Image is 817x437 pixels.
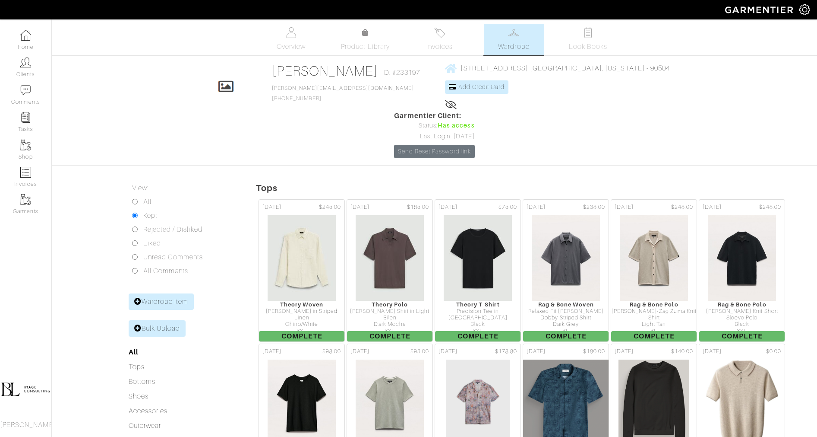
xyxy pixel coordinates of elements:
span: [STREET_ADDRESS] [GEOGRAPHIC_DATA], [US_STATE] - 90504 [461,64,670,72]
div: XXL [259,328,344,335]
img: orders-27d20c2124de7fd6de4e0e44c1d41de31381a507db9b33961299e4e07d508b8c.svg [434,27,445,38]
span: [DATE] [615,348,634,356]
a: Shoes [129,392,148,400]
span: $238.00 [583,203,605,211]
a: Bottoms [129,378,155,386]
span: $248.00 [759,203,781,211]
span: [DATE] [703,348,722,356]
span: $95.00 [410,348,429,356]
img: reminder-icon-8004d30b9f0a5d33ae49ab947aed9ed385cf756f9e5892f1edd6e32f2345188e.png [20,112,31,123]
span: Add Credit Card [458,83,505,90]
span: $75.00 [498,203,517,211]
a: Tops [129,363,145,371]
label: Rejected / Disliked [143,224,202,235]
span: Complete [347,331,432,341]
span: $178.80 [495,348,517,356]
span: $180.00 [583,348,605,356]
div: Rag & Bone Polo [611,301,697,308]
div: XXL [435,328,520,335]
div: Dark Grey [523,321,609,328]
label: All [143,197,151,207]
span: [PHONE_NUMBER] [272,85,414,102]
div: [PERSON_NAME] in Striped Linen [259,308,344,322]
a: [DATE] $245.00 Theory Woven [PERSON_NAME] in Striped Linen Chino/White XXL Complete [258,198,346,343]
span: Wardrobe [498,41,529,52]
span: [DATE] [615,203,634,211]
label: View: [132,183,148,193]
span: $140.00 [671,348,693,356]
div: [PERSON_NAME]-Zag Zuma Knit Shirt [611,308,697,322]
img: jzM3uKX158MM461JkWM71HXz [267,215,336,301]
a: Wardrobe [484,24,544,55]
a: Accessories [129,407,168,415]
div: Chino/White [259,321,344,328]
a: [DATE] $185.00 Theory Polo [PERSON_NAME] Shirt in Light Bilen Dark Mocha XXL Complete [346,198,434,343]
a: Invoices [410,24,470,55]
div: Theory Woven [259,301,344,308]
label: Liked [143,238,161,249]
span: [DATE] [527,348,546,356]
span: Product Library [341,41,390,52]
span: [DATE] [262,348,281,356]
div: Status: [394,121,474,131]
div: Black [699,321,785,328]
span: Invoices [426,41,453,52]
div: Black [435,321,520,328]
div: [PERSON_NAME] Shirt in Light Bilen [347,308,432,322]
img: todo-9ac3debb85659649dc8f770b8b6100bb5dab4b48dedcbae339e5042a72dfd3cc.svg [583,27,593,38]
span: Has access [438,121,475,131]
span: $0.00 [766,348,781,356]
span: $245.00 [319,203,341,211]
span: [DATE] [350,348,369,356]
div: Last Login: [DATE] [394,132,474,141]
a: Bulk Upload [129,320,186,337]
div: Rag & Bone Polo [699,301,785,308]
img: dashboard-icon-dbcd8f5a0b271acd01030246c82b418ddd0df26cd7fceb0bd07c9910d44c42f6.png [20,30,31,41]
a: Send Reset Password link [394,145,474,158]
a: Overview [261,24,322,55]
div: Dark Mocha [347,321,432,328]
a: Add Credit Card [445,80,508,94]
a: [DATE] $75.00 Theory T-Shirt Precision Tee in [GEOGRAPHIC_DATA] Black XXL Complete [434,198,522,343]
div: Rag & Bone Woven [523,301,609,308]
span: Look Books [569,41,607,52]
div: XXL [699,328,785,335]
span: ID: #233197 [382,67,420,78]
img: garments-icon-b7da505a4dc4fd61783c78ac3ca0ef83fa9d6f193b1c9dc38574b1d14d53ca28.png [20,140,31,150]
span: [DATE] [350,203,369,211]
span: Complete [699,331,785,341]
div: XL [611,328,697,335]
img: garments-icon-b7da505a4dc4fd61783c78ac3ca0ef83fa9d6f193b1c9dc38574b1d14d53ca28.png [20,194,31,205]
img: gear-icon-white-bd11855cb880d31180b6d7d6211b90ccbf57a29d726f0c71d8c61bd08dd39cc2.png [799,4,810,15]
img: 4dRSYa6pHkzFa3p4vNk9pdhu [355,215,424,301]
a: [DATE] $248.00 Rag & Bone Polo [PERSON_NAME]-Zag Zuma Knit Shirt Light Tan XL Complete [610,198,698,343]
a: [DATE] $238.00 Rag & Bone Woven Relaxed Fit [PERSON_NAME] Dobby Striped Shirt Dark Grey XL Complete [522,198,610,343]
div: Theory Polo [347,301,432,308]
span: [DATE] [527,203,546,211]
span: Complete [523,331,609,341]
span: Complete [435,331,520,341]
a: Look Books [558,24,618,55]
a: [STREET_ADDRESS] [GEOGRAPHIC_DATA], [US_STATE] - 90504 [445,63,670,73]
img: clients-icon-6bae9207a08558b7cb47a8932f037763ab4055f8c8b6bfacd5dc20c3e0201464.png [20,57,31,68]
span: $248.00 [671,203,693,211]
span: $185.00 [407,203,429,211]
img: basicinfo-40fd8af6dae0f16599ec9e87c0ef1c0a1fdea2edbe929e3d69a839185d80c458.svg [286,27,297,38]
div: Precision Tee in [GEOGRAPHIC_DATA] [435,308,520,322]
img: 8HRLmzahHC3XNTVrBiZqLRwZ [619,215,688,301]
span: [DATE] [262,203,281,211]
span: [DATE] [703,203,722,211]
label: Kept [143,211,158,221]
div: XL [523,328,609,335]
a: [PERSON_NAME] [272,63,379,79]
img: wardrobe-487a4870c1b7c33e795ec22d11cfc2ed9d08956e64fb3008fe2437562e282088.svg [508,27,519,38]
h5: Tops [256,183,817,193]
div: XXL [347,328,432,335]
img: comment-icon-a0a6a9ef722e966f86d9cbdc48e553b5cf19dbc54f86b18d962a5391bc8f6eb6.png [20,85,31,96]
span: Overview [277,41,306,52]
img: xqduRyWKkM9tkrDRz2iiPn5h [707,215,776,301]
div: Light Tan [611,321,697,328]
div: [PERSON_NAME] Knit Short Sleeve Polo [699,308,785,322]
span: [DATE] [438,203,457,211]
img: orders-icon-0abe47150d42831381b5fb84f609e132dff9fe21cb692f30cb5eec754e2cba89.png [20,167,31,178]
